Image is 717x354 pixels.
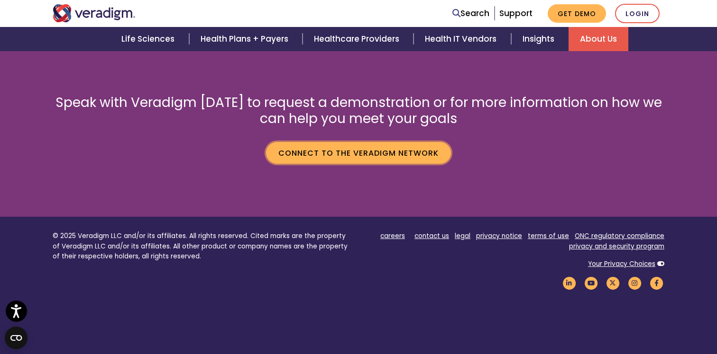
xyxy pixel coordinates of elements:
[575,231,664,240] a: ONC regulatory compliance
[588,259,655,268] a: Your Privacy Choices
[561,278,577,287] a: Veradigm LinkedIn Link
[266,142,451,164] a: Connect to the Veradigm Network
[414,27,511,51] a: Health IT Vendors
[615,4,660,23] a: Login
[605,278,621,287] a: Veradigm Twitter Link
[53,95,664,126] h2: Speak with Veradigm [DATE] to request a demonstration or for more information on how we can help ...
[548,4,606,23] a: Get Demo
[303,27,414,51] a: Healthcare Providers
[626,278,643,287] a: Veradigm Instagram Link
[53,231,351,262] p: © 2025 Veradigm LLC and/or its affiliates. All rights reserved. Cited marks are the property of V...
[648,278,664,287] a: Veradigm Facebook Link
[511,27,569,51] a: Insights
[452,7,489,20] a: Search
[380,231,405,240] a: careers
[528,231,569,240] a: terms of use
[583,278,599,287] a: Veradigm YouTube Link
[670,307,706,343] iframe: Drift Chat Widget
[499,8,533,19] a: Support
[189,27,303,51] a: Health Plans + Payers
[569,242,664,251] a: privacy and security program
[53,4,136,22] img: Veradigm logo
[5,327,28,349] button: Open CMP widget
[455,231,470,240] a: legal
[569,27,628,51] a: About Us
[110,27,189,51] a: Life Sciences
[476,231,522,240] a: privacy notice
[414,231,449,240] a: contact us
